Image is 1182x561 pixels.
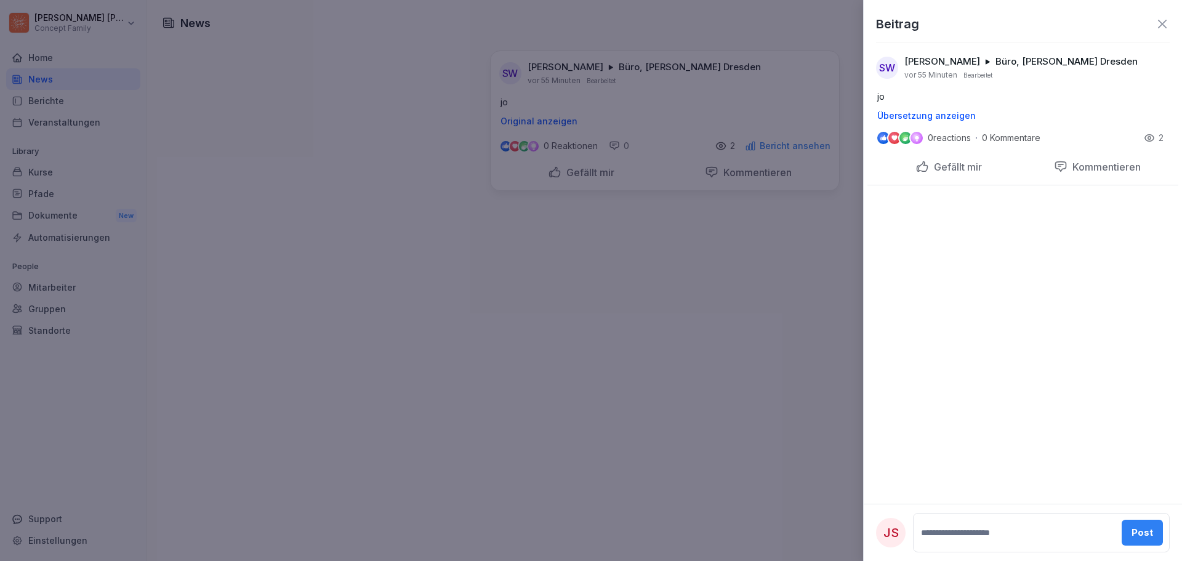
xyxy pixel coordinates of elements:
[877,90,1168,103] p: jo
[904,55,980,68] p: [PERSON_NAME]
[876,57,898,79] div: SW
[1132,526,1153,539] div: Post
[904,70,957,80] p: vor 55 Minuten
[995,55,1138,68] p: Büro, [PERSON_NAME] Dresden
[1159,132,1164,144] p: 2
[963,70,992,80] p: Bearbeitet
[929,161,982,173] p: Gefällt mir
[876,518,906,547] div: JS
[1067,161,1141,173] p: Kommentieren
[982,133,1050,143] p: 0 Kommentare
[1122,520,1163,546] button: Post
[928,133,971,143] p: 0 reactions
[876,15,919,33] p: Beitrag
[877,111,1168,121] p: Übersetzung anzeigen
